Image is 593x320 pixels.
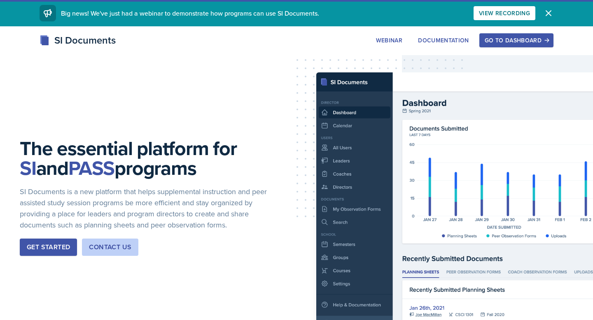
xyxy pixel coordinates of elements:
button: Documentation [413,33,474,47]
button: Webinar [371,33,408,47]
button: View Recording [474,6,535,20]
button: Contact Us [82,239,138,256]
div: Webinar [376,37,402,44]
div: View Recording [479,10,530,16]
div: SI Documents [40,33,116,48]
div: Get Started [27,242,70,252]
span: Big news! We've just had a webinar to demonstrate how programs can use SI Documents. [61,9,319,18]
button: Go to Dashboard [479,33,553,47]
button: Get Started [20,239,77,256]
div: Go to Dashboard [485,37,548,44]
div: Contact Us [89,242,131,252]
div: Documentation [418,37,469,44]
